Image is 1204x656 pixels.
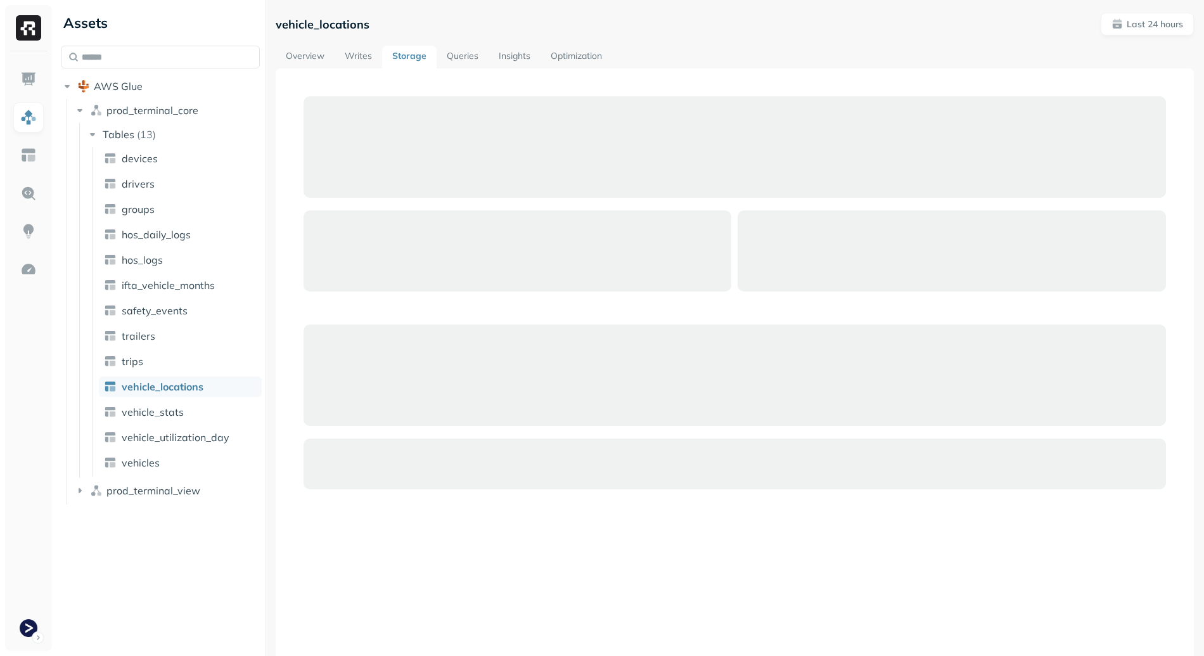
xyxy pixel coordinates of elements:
img: table [104,228,117,241]
img: root [77,80,90,93]
span: vehicle_stats [122,406,184,418]
a: Writes [335,46,382,68]
a: Queries [437,46,489,68]
p: ( 13 ) [137,128,156,141]
img: table [104,254,117,266]
img: table [104,279,117,292]
a: Optimization [541,46,612,68]
span: vehicle_locations [122,380,203,393]
img: Dashboard [20,71,37,87]
a: drivers [99,174,262,194]
img: Optimization [20,261,37,278]
a: trailers [99,326,262,346]
img: Assets [20,109,37,125]
img: table [104,456,117,469]
img: Terminal [20,619,37,637]
img: table [104,380,117,393]
a: groups [99,199,262,219]
a: hos_daily_logs [99,224,262,245]
span: ifta_vehicle_months [122,279,215,292]
a: vehicle_utilization_day [99,427,262,447]
span: vehicles [122,456,160,469]
div: Assets [61,13,260,33]
span: safety_events [122,304,188,317]
span: drivers [122,177,155,190]
span: trailers [122,330,155,342]
a: vehicle_stats [99,402,262,422]
button: Last 24 hours [1101,13,1194,35]
button: prod_terminal_core [74,100,260,120]
span: prod_terminal_core [106,104,198,117]
button: AWS Glue [61,76,260,96]
img: namespace [90,484,103,497]
img: table [104,304,117,317]
span: hos_logs [122,254,163,266]
button: Tables(13) [86,124,261,145]
a: Overview [276,46,335,68]
span: hos_daily_logs [122,228,191,241]
span: vehicle_utilization_day [122,431,229,444]
img: table [104,152,117,165]
a: trips [99,351,262,371]
a: vehicle_locations [99,376,262,397]
a: hos_logs [99,250,262,270]
img: table [104,406,117,418]
a: Storage [382,46,437,68]
img: Asset Explorer [20,147,37,164]
img: table [104,330,117,342]
span: AWS Glue [94,80,143,93]
img: namespace [90,104,103,117]
img: Insights [20,223,37,240]
img: Ryft [16,15,41,41]
p: Last 24 hours [1127,18,1183,30]
img: table [104,431,117,444]
img: Query Explorer [20,185,37,202]
button: prod_terminal_view [74,480,260,501]
span: prod_terminal_view [106,484,200,497]
span: devices [122,152,158,165]
span: groups [122,203,155,215]
a: vehicles [99,453,262,473]
p: vehicle_locations [276,17,369,32]
img: table [104,203,117,215]
span: Tables [103,128,134,141]
a: devices [99,148,262,169]
a: Insights [489,46,541,68]
span: trips [122,355,143,368]
img: table [104,355,117,368]
img: table [104,177,117,190]
a: ifta_vehicle_months [99,275,262,295]
a: safety_events [99,300,262,321]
